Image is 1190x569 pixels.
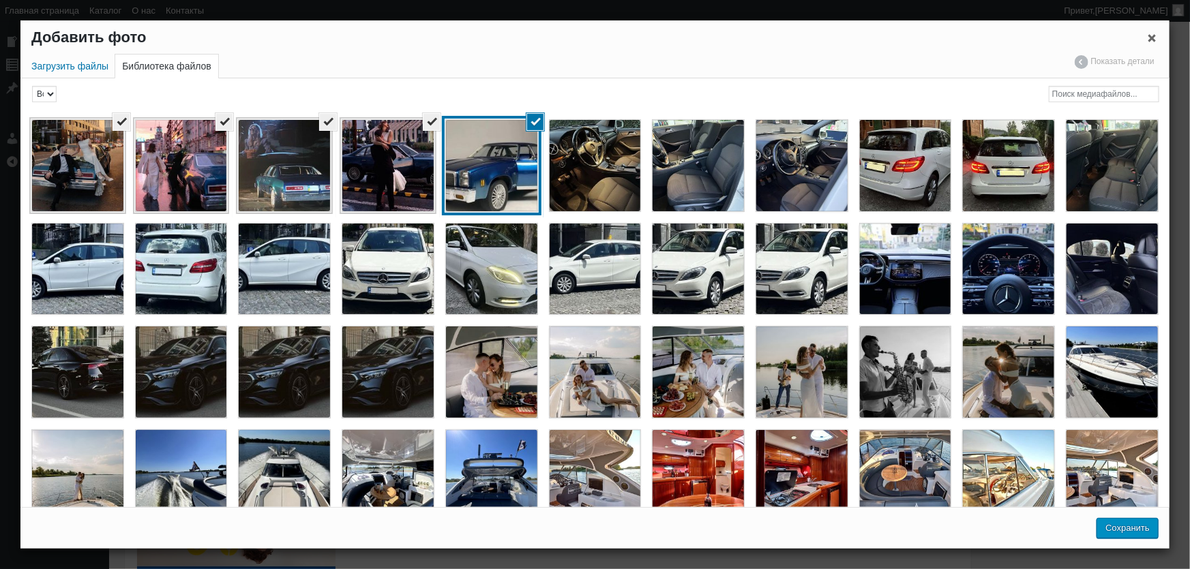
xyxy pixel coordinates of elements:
[440,217,544,321] li: Mercedes Benz W246 B class аренда на свадьбу с водителем, авто на свадьбу белый мерседес 03
[20,20,1170,55] h1: Добавить фото
[130,217,233,321] li: Mercedes Benz W246 B class аренда на свадьбу с водителем, авто на свадьбу белый мерседес 07
[130,320,233,424] li: Mercedes Benz W214 прокат без водителя, аренда мерседес, мерседес на свадьбу с водителем 01
[957,217,1060,321] li: Mercedes Benz W214 прокат без водителя, аренда мерседес, мерседес на свадьбу с водителем 05
[646,424,750,527] li: Bavaria 37 Sport HT аренда яхты прокат яхты, заказать яхту на день рождения девичник фотосессию 17
[440,320,544,424] li: Bavaria 37 Sport HT аренда яхты прокат яхты, заказать яхту на день рождения девичник фотосессию 32
[544,217,647,321] li: Mercedes Benz W246 B class аренда на свадьбу с водителем, авто на свадьбу белый мерседес 04
[544,424,647,527] li: Bavaria 37 Sport HT аренда яхты прокат яхты, заказать яхту на день рождения девичник фотосессию 15
[1068,55,1161,68] a: Показать детали
[854,320,957,424] li: Bavaria 37 Sport HT аренда яхты прокат яхты, заказать яхту на день рождения девичник фотосессию 26
[957,320,1060,424] li: Bavaria 37 Sport HT аренда яхты прокат яхты, заказать яхту на день рождения девичник фотосессию 27
[336,217,440,321] li: Mercedes Benz W246 B class аренда на свадьбу с водителем, авто на свадьбу белый мерседес 02
[1049,86,1159,102] input: Поиск медиафайлов...
[750,424,854,527] li: Bavaria 37 Sport HT аренда яхты прокат яхты, заказать яхту на день рождения девичник фотосессию 18
[544,114,647,217] li: Mercedes Benz W246 B class аренда на свадьбу с водителем, авто на свадьбу белый мерседес 13
[1060,320,1164,424] li: Bavaria 37 Sport HT аренда яхты прокат яхты, заказать яхту на день рождения девичник фотосессию 23
[440,424,544,527] li: Bavaria 37 Sport HT аренда яхты прокат яхты, заказать яхту на день рождения девичник фотосессию 20
[957,424,1060,527] li: Bavaria 37 Sport HT аренда яхты прокат яхты, заказать яхту на день рождения девичник фотосессию 14
[957,114,1060,217] li: Mercedes Benz W246 B class аренда на свадьбу с водителем, авто на свадьбу белый мерседес 09
[854,424,957,527] li: Bavaria 37 Sport HT аренда яхты прокат яхты, заказать яхту на день рождения девичник фотосессию 13
[7,18,822,34] p: 1977 год выпуска, цвет — голубой Цена — 2000 грн/ч+1 час подача Минимальный заказ 3 часа+1 час по...
[130,114,233,217] li: Chevrolet-Malibu-Classic-blue-1977-прокат-аренда-ретро-авто-на-свадьбу-съемки-18
[336,320,440,424] li: Mercedes Benz W214 прокат без водителя, аренда мерседес, мерседес на свадьбу с водителем 01
[440,114,544,217] li: Chevrolet-Malibu-Classic-blue-1977-прокат-аренда-ретро-авто-на-свадьбу-съемки-15
[854,114,957,217] li: Mercedes Benz W246 B class аренда на свадьбу с водителем, авто на свадьбу белый мерседес 08
[646,320,750,424] li: Bavaria 37 Sport HT аренда яхты прокат яхты, заказать яхту на день рождения девичник фотосессию 30
[750,114,854,217] li: Mercedes Benz W246 B class аренда на свадьбу с водителем, авто на свадьбу белый мерседес 12
[1075,55,1155,69] span: Показать детали
[25,55,115,78] a: Загрузить файлы
[26,114,130,217] li: Chevrolet-Malibu-Classic-blue-1977-прокат-аренда-ретро-авто-на-свадьбу-съемки-19
[854,217,957,321] li: Mercedes Benz W214 прокат без водителя, аренда мерседес, мерседес на свадьбу с водителем 04
[233,424,336,527] li: Bavaria 37 Sport HT аренда яхты прокат яхты, заказать яхту на день рождения девичник фотосессию 22
[233,114,336,217] li: Chevrolet-Malibu-Classic-blue-1977-прокат-аренда-ретро-авто-на-свадьбу-съемки-17
[26,217,130,321] li: Mercedes Benz W246 B class аренда на свадьбу с водителем, авто на свадьбу белый мерседес 06
[646,114,750,217] li: Mercedes Benz W246 B class аренда на свадьбу с водителем, авто на свадьбу белый мерседес 11
[115,54,219,78] a: Библиотека файлов
[750,217,854,321] li: Mercedes Benz W246 B class аренда на свадьбу с водителем, авто на свадьбу белый мерседес 01
[336,424,440,527] li: Bavaria 37 Sport HT аренда яхты прокат яхты, заказать яхту на день рождения девичник фотосессию 19
[544,320,647,424] li: Bavaria 37 Sport HT аренда яхты прокат яхты, заказать яхту на день рождения девичник фотосессию 28
[233,217,336,321] li: Mercedes Benz W246 B class аренда на свадьбу с водителем, авто на свадьбу белый мерседес 05
[646,217,750,321] li: Mercedes Benz W246 B class аренда на свадьбу с водителем, авто на свадьбу белый мерседес 01
[233,320,336,424] li: Mercedes Benz W214 прокат без водителя, аренда мерседес, мерседес на свадьбу с водителем 01
[1060,424,1164,527] li: Bavaria 37 Sport HT аренда яхты прокат яхты, заказать яхту на день рождения девичник фотосессию 11
[336,114,440,217] li: Chevrolet-Malibu-Classic-blue-1977-прокат-аренда-ретро-авто-на-свадьбу-съемки-16
[1097,518,1159,538] button: Сохранить
[26,424,130,527] li: Bavaria 37 Sport HT аренда яхты прокат яхты, заказать яхту на день рождения девичник фотосессию 24
[26,320,130,424] li: Mercedes Benz W214 прокат без водителя, аренда мерседес, мерседес на свадьбу с водителем 02
[1060,217,1164,321] li: Mercedes Benz W214 прокат без водителя, аренда мерседес, мерседес на свадьбу с водителем 03
[130,424,233,527] li: Bavaria 37 Sport HT аренда яхты прокат яхты, заказать яхту на день рождения девичник фотосессию 21
[750,320,854,424] li: Bavaria 37 Sport HT аренда яхты прокат яхты, заказать яхту на день рождения девичник фотосессию 25
[1060,114,1164,217] li: Mercedes Benz W246 B class аренда на свадьбу с водителем, авто на свадьбу белый мерседес 10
